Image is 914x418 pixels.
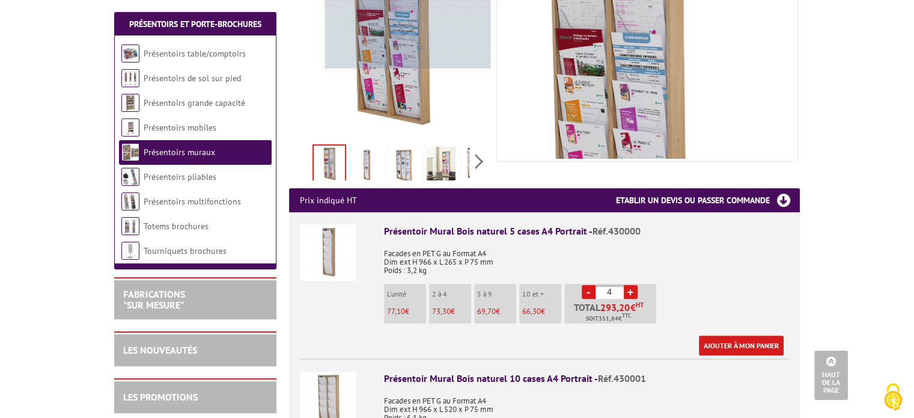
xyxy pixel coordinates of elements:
p: Prix indiqué HT [300,188,357,212]
img: Présentoirs muraux [121,143,139,161]
img: Présentoirs grande capacité [121,94,139,112]
img: 430003_mise_en_scene.jpg [464,147,493,184]
a: Tourniquets brochures [144,245,227,256]
p: Total [567,303,656,324]
a: Présentoirs et Porte-brochures [129,19,261,29]
img: 430002_mise_en_scene.jpg [389,147,418,184]
a: Présentoirs pliables [144,171,216,182]
sup: TTC [622,312,631,319]
h3: Etablir un devis ou passer commande [616,188,800,212]
a: Haut de la page [814,351,848,400]
img: 430001_presentoir_mural_bois_naturel_10_cases_a4_portrait_situation.jpg [427,147,455,184]
span: Réf.430000 [593,225,641,237]
img: Présentoirs pliables [121,168,139,186]
span: 293,20 [600,303,630,312]
img: Présentoir Mural Bois naturel 5 cases A4 Portrait [300,224,356,281]
a: Présentoirs mobiles [144,122,216,133]
p: € [387,307,426,316]
p: € [432,307,471,316]
button: Cookies (fenêtre modale) [872,377,914,418]
span: Soit € [586,314,631,324]
div: Présentoir Mural Bois naturel 5 cases A4 Portrait - [384,224,789,238]
p: Facades en PET G au Format A4 Dim ext H 966 x L 265 x P 75 mm Poids : 3,2 kg [384,241,789,275]
span: 69,70 [477,306,496,316]
span: € [630,303,636,312]
a: FABRICATIONS"Sur Mesure" [123,288,185,311]
a: LES PROMOTIONS [123,391,198,403]
a: Présentoirs de sol sur pied [144,73,241,84]
span: Réf.430001 [598,372,646,384]
sup: HT [636,301,644,309]
span: 73,30 [432,306,451,316]
p: 5 à 9 [477,290,516,298]
a: - [582,285,596,299]
p: € [522,307,561,316]
a: Présentoirs grande capacité [144,97,245,108]
p: L'unité [387,290,426,298]
div: Présentoir Mural Bois naturel 10 cases A4 Portrait - [384,372,789,386]
a: LES NOUVEAUTÉS [123,344,197,356]
a: Ajouter à mon panier [699,336,784,355]
span: Next [474,152,485,171]
p: 10 et + [522,290,561,298]
img: Présentoirs de sol sur pied [121,69,139,87]
img: Présentoirs mobiles [121,118,139,137]
a: + [624,285,638,299]
p: 2 à 4 [432,290,471,298]
a: Totems brochures [144,221,209,232]
img: Cookies (fenêtre modale) [878,382,908,412]
span: 66,30 [522,306,541,316]
img: Présentoirs table/comptoirs [121,45,139,63]
p: € [477,307,516,316]
img: Tourniquets brochures [121,242,139,260]
img: Totems brochures [121,217,139,235]
span: 77,10 [387,306,405,316]
a: Présentoirs multifonctions [144,196,241,207]
img: 430000_presentoir_mise_en_scene.jpg [352,147,381,184]
a: Présentoirs muraux [144,147,215,158]
img: 430001_presentoir_mural_bois_naturel_10_cases_a4_portrait_flyers.jpg [314,146,345,183]
a: Présentoirs table/comptoirs [144,48,246,59]
img: Présentoirs multifonctions [121,192,139,211]
span: 351,84 [599,314,618,324]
